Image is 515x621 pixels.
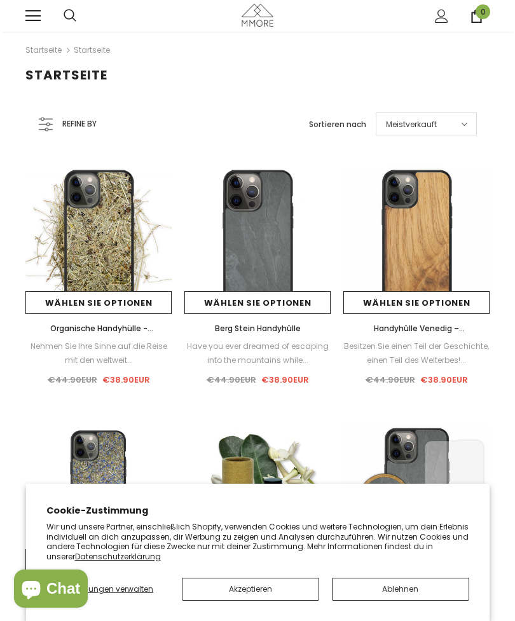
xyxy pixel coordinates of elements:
span: €44.90EUR [48,374,97,386]
button: Ablehnen [332,578,469,601]
a: Handyhülle Venedig – minimalistische Beschriftung [343,322,490,336]
span: 0 [476,4,490,19]
span: Berg Stein Handyhülle [215,323,301,334]
span: €44.90EUR [366,374,415,386]
a: 0 [470,10,483,23]
span: Handyhülle Venedig – minimalistische Beschriftung [359,323,475,348]
a: Organische Handyhülle - [GEOGRAPHIC_DATA] [25,322,172,336]
div: Nehmen Sie Ihre Sinne auf die Reise mit den weltweit... [25,339,172,367]
inbox-online-store-chat: Onlineshop-Chat von Shopify [10,570,92,611]
span: Meistverkauft [386,118,437,131]
span: Refine by [62,117,97,131]
span: Einstellungen verwalten [62,583,153,594]
a: Wählen Sie Optionen [25,291,172,314]
label: Sortieren nach [309,118,366,131]
h2: Cookie-Zustimmung [46,504,469,517]
p: Wir und unsere Partner, einschließlich Shopify, verwenden Cookies und weitere Technologien, um de... [46,522,469,561]
a: Startseite [74,44,110,55]
a: Wählen Sie Optionen [343,291,490,314]
a: Wählen Sie Optionen [184,291,331,314]
a: Datenschutzerklärung [75,551,161,562]
div: Besitzen Sie einen Teil der Geschichte, einen Teil des Welterbes!... [343,339,490,367]
span: Startseite [25,66,107,84]
div: Have you ever dreamed of escaping into the mountains while... [184,339,331,367]
span: €44.90EUR [207,374,256,386]
img: MMORE Cases [242,4,273,26]
button: Akzeptieren [182,578,319,601]
a: Berg Stein Handyhülle [184,322,331,336]
span: Organische Handyhülle - [GEOGRAPHIC_DATA] [50,323,153,348]
a: Startseite [25,43,62,58]
span: €38.90EUR [261,374,309,386]
button: Einstellungen verwalten [46,578,170,601]
span: €38.90EUR [420,374,468,386]
span: €38.90EUR [102,374,150,386]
